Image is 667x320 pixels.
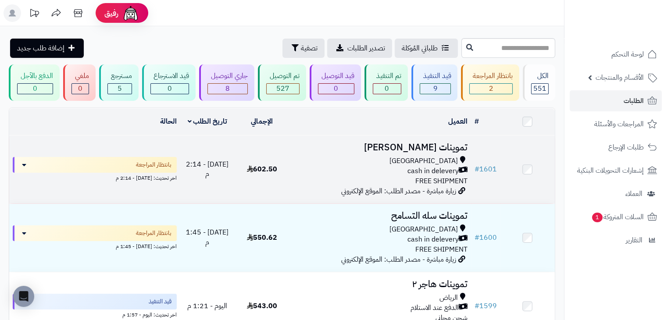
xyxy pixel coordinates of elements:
span: تصدير الطلبات [347,43,385,53]
span: 527 [276,83,289,94]
div: تم التوصيل [266,71,300,81]
div: الدفع بالآجل [17,71,53,81]
div: 2 [470,84,512,94]
span: اليوم - 1:21 م [187,301,227,311]
span: الرياض [439,293,458,303]
a: قيد التوصيل 0 [308,64,363,101]
div: مسترجع [107,71,132,81]
a: الإجمالي [251,116,273,127]
div: قيد التنفيذ [420,71,451,81]
span: الأقسام والمنتجات [596,71,644,84]
div: بانتظار المراجعة [469,71,513,81]
a: قيد الاسترجاع 0 [140,64,198,101]
span: الطلبات [624,95,644,107]
div: اخر تحديث: [DATE] - 2:14 م [13,173,177,182]
span: إشعارات التحويلات البنكية [577,164,644,177]
span: [DATE] - 2:14 م [186,159,228,180]
span: السلات المتروكة [591,211,644,223]
div: الكل [531,71,549,81]
span: # [474,301,479,311]
h3: تموينات هاجر ٢ [292,279,467,289]
a: طلبات الإرجاع [570,137,662,158]
a: #1600 [474,232,497,243]
div: 5 [108,84,132,94]
div: 0 [72,84,89,94]
span: cash in delevery [407,235,459,245]
a: جاري التوصيل 8 [197,64,256,101]
span: بانتظار المراجعة [136,160,171,169]
div: ملغي [71,71,89,81]
span: # [474,232,479,243]
div: 9 [420,84,451,94]
a: تصدير الطلبات [327,39,392,58]
a: العميل [448,116,467,127]
div: جاري التوصيل [207,71,248,81]
span: التقارير [626,234,642,246]
span: طلبات الإرجاع [608,141,644,153]
span: المراجعات والأسئلة [594,118,644,130]
a: الحالة [160,116,177,127]
a: التقارير [570,230,662,251]
span: cash in delevery [407,166,459,176]
span: زيارة مباشرة - مصدر الطلب: الموقع الإلكتروني [341,254,456,265]
span: بانتظار المراجعة [136,229,171,238]
a: تم التوصيل 527 [256,64,308,101]
div: قيد الاسترجاع [150,71,189,81]
h3: تموينات [PERSON_NAME] [292,142,467,153]
span: 8 [225,83,230,94]
a: السلات المتروكة1 [570,206,662,228]
a: إشعارات التحويلات البنكية [570,160,662,181]
a: طلباتي المُوكلة [395,39,458,58]
a: بانتظار المراجعة 2 [459,64,521,101]
div: اخر تحديث: اليوم - 1:57 م [13,309,177,319]
span: 2 [489,83,493,94]
a: العملاء [570,183,662,204]
span: رفيق [104,8,118,18]
span: 5 [118,83,122,94]
h3: تموينات سله التسامح [292,211,467,221]
span: 551 [533,83,546,94]
a: مسترجع 5 [97,64,140,101]
span: زيارة مباشرة - مصدر الطلب: الموقع الإلكتروني [341,186,456,196]
div: اخر تحديث: [DATE] - 1:45 م [13,241,177,250]
span: [GEOGRAPHIC_DATA] [389,224,458,235]
div: قيد التوصيل [318,71,354,81]
a: تم التنفيذ 0 [363,64,410,101]
span: 0 [168,83,172,94]
a: تاريخ الطلب [188,116,228,127]
div: 0 [18,84,53,94]
a: لوحة التحكم [570,44,662,65]
div: 0 [318,84,354,94]
div: تم التنفيذ [373,71,401,81]
span: 0 [385,83,389,94]
span: 9 [433,83,437,94]
span: 0 [78,83,82,94]
img: ai-face.png [122,4,139,22]
span: # [474,164,479,174]
span: 543.00 [247,301,277,311]
span: العملاء [625,188,642,200]
div: 0 [151,84,189,94]
span: 1 [592,213,603,222]
a: الكل551 [521,64,557,101]
a: #1601 [474,164,497,174]
a: الطلبات [570,90,662,111]
span: [GEOGRAPHIC_DATA] [389,156,458,166]
div: Open Intercom Messenger [13,286,34,307]
span: 550.62 [247,232,277,243]
a: تحديثات المنصة [23,4,45,24]
span: 602.50 [247,164,277,174]
span: FREE SHIPMENT [415,244,467,255]
span: الدفع عند الاستلام [410,303,459,313]
span: [DATE] - 1:45 م [186,227,228,248]
span: 0 [334,83,338,94]
a: إضافة طلب جديد [10,39,84,58]
span: لوحة التحكم [611,48,644,60]
span: تصفية [301,43,317,53]
div: 8 [208,84,247,94]
span: قيد التنفيذ [149,297,171,306]
a: #1599 [474,301,497,311]
a: # [474,116,479,127]
a: قيد التنفيذ 9 [410,64,460,101]
a: ملغي 0 [61,64,97,101]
